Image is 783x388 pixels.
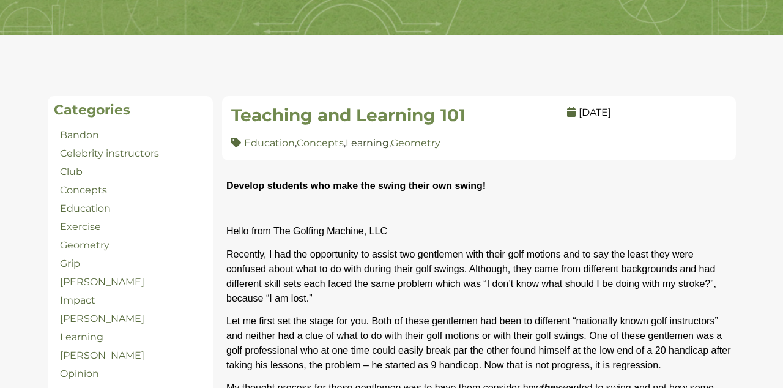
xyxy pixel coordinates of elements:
[60,294,95,306] a: Impact
[231,105,558,126] h2: Teaching and Learning 101
[231,135,558,151] p: , , ,
[60,221,101,233] a: Exercise
[60,147,159,159] a: Celebrity instructors
[60,276,144,288] a: [PERSON_NAME]
[54,102,207,118] h2: Categories
[60,166,83,177] a: Club
[60,239,109,251] a: Geometry
[226,181,486,191] span: Develop students who make the swing their own swing!
[60,129,99,141] a: Bandon
[226,316,731,370] span: Let me first set the stage for you. Both of these gentlemen had been to different “nationally kno...
[60,349,144,361] a: [PERSON_NAME]
[60,368,99,379] a: Opinion
[226,249,716,304] span: Recently, I had the opportunity to assist two gentlemen with their golf motions and to say the le...
[346,137,389,149] a: Learning
[60,313,144,324] a: [PERSON_NAME]
[60,203,111,214] a: Education
[226,226,387,236] span: Hello from The Golfing Machine, LLC
[60,258,80,269] a: Grip
[60,331,103,343] a: Learning
[297,137,344,149] a: Concepts
[391,137,440,149] a: Geometry
[60,184,107,196] a: Concepts
[244,137,295,149] a: Education
[567,105,726,120] p: [DATE]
